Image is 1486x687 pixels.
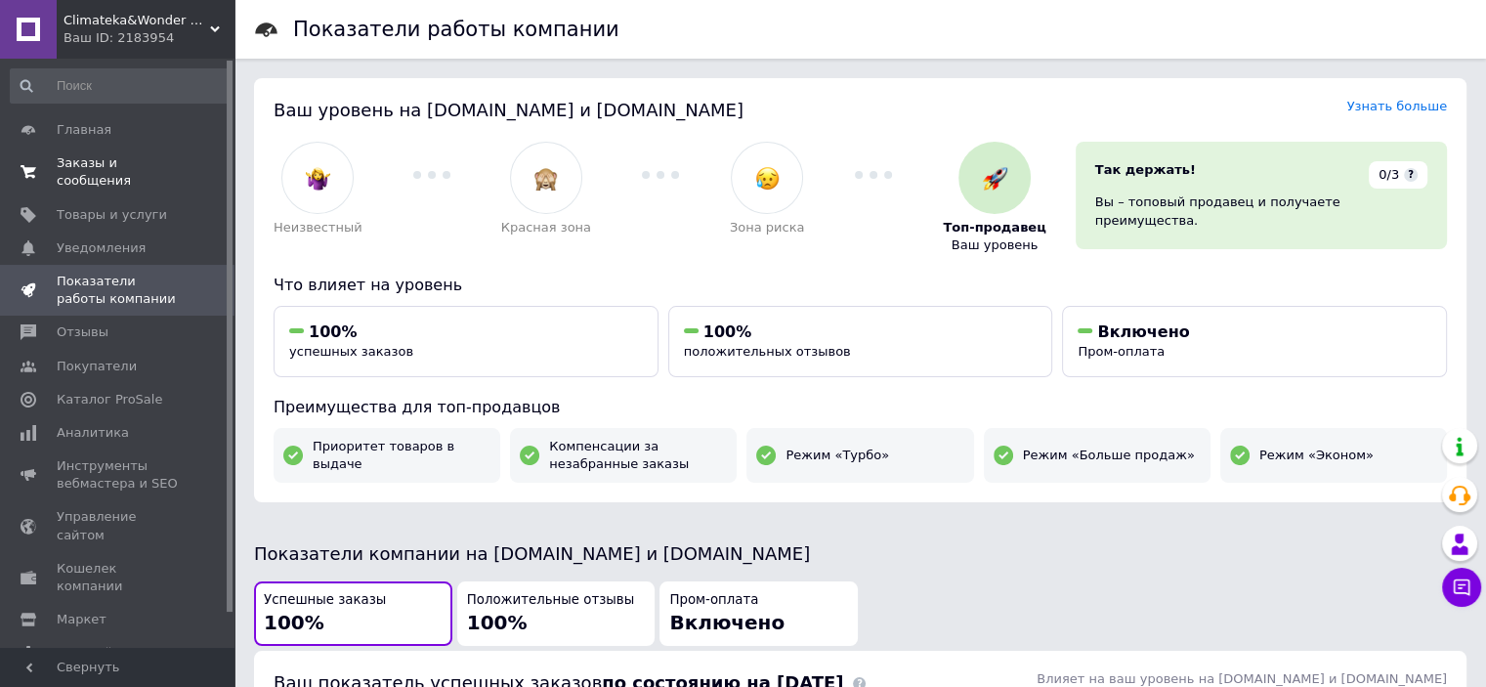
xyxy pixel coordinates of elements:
span: Показатели работы компании [57,273,181,308]
span: Ваш уровень на [DOMAIN_NAME] и [DOMAIN_NAME] [274,100,743,120]
span: Компенсации за незабранные заказы [549,438,727,473]
img: :see_no_evil: [533,166,558,191]
div: 0/3 [1369,161,1427,189]
span: Положительные отзывы [467,591,634,610]
button: 100%положительных отзывов [668,306,1053,377]
span: Красная зона [501,219,591,236]
span: Пром-оплата [1078,344,1165,359]
h1: Показатели работы компании [293,18,619,41]
span: Пром-оплата [669,591,758,610]
span: Влияет на ваш уровень на [DOMAIN_NAME] и [DOMAIN_NAME] [1037,671,1447,686]
span: Режим «Турбо» [785,447,889,464]
div: Вы – топовый продавец и получаете преимущества. [1095,193,1427,229]
span: ? [1404,168,1418,182]
span: Каталог ProSale [57,391,162,408]
input: Поиск [10,68,231,104]
span: Преимущества для топ-продавцов [274,398,560,416]
span: 100% [309,322,357,341]
span: Включено [1097,322,1189,341]
span: Заказы и сообщения [57,154,181,190]
span: Режим «Больше продаж» [1023,447,1195,464]
button: Положительные отзывы100% [457,581,656,647]
button: Чат с покупателем [1442,568,1481,607]
a: Узнать больше [1346,99,1447,113]
img: :woman-shrugging: [306,166,330,191]
span: Инструменты вебмастера и SEO [57,457,181,493]
span: Отзывы [57,323,108,341]
button: 100%успешных заказов [274,306,658,377]
span: положительных отзывов [684,344,851,359]
span: Ваш уровень [952,236,1039,254]
span: Что влияет на уровень [274,276,462,294]
span: Приоритет товаров в выдаче [313,438,490,473]
span: Неизвестный [274,219,362,236]
span: Кошелек компании [57,560,181,595]
button: Пром-оплатаВключено [659,581,858,647]
span: 100% [467,611,528,634]
span: Показатели компании на [DOMAIN_NAME] и [DOMAIN_NAME] [254,543,810,564]
span: Топ-продавец [943,219,1045,236]
span: Режим «Эконом» [1259,447,1374,464]
div: Ваш ID: 2183954 [64,29,234,47]
button: ВключеноПром-оплата [1062,306,1447,377]
span: Зона риска [730,219,805,236]
span: Покупатели [57,358,137,375]
span: Включено [669,611,785,634]
span: 100% [703,322,751,341]
span: Товары и услуги [57,206,167,224]
span: Уведомления [57,239,146,257]
span: Маркет [57,611,106,628]
span: успешных заказов [289,344,413,359]
span: Climateka&Wonder Grass [64,12,210,29]
span: 100% [264,611,324,634]
span: Управление сайтом [57,508,181,543]
span: Успешные заказы [264,591,386,610]
img: :disappointed_relieved: [755,166,780,191]
button: Успешные заказы100% [254,581,452,647]
span: Аналитика [57,424,129,442]
span: Настройки [57,644,128,662]
img: :rocket: [983,166,1007,191]
span: Так держать! [1095,162,1196,177]
span: Главная [57,121,111,139]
